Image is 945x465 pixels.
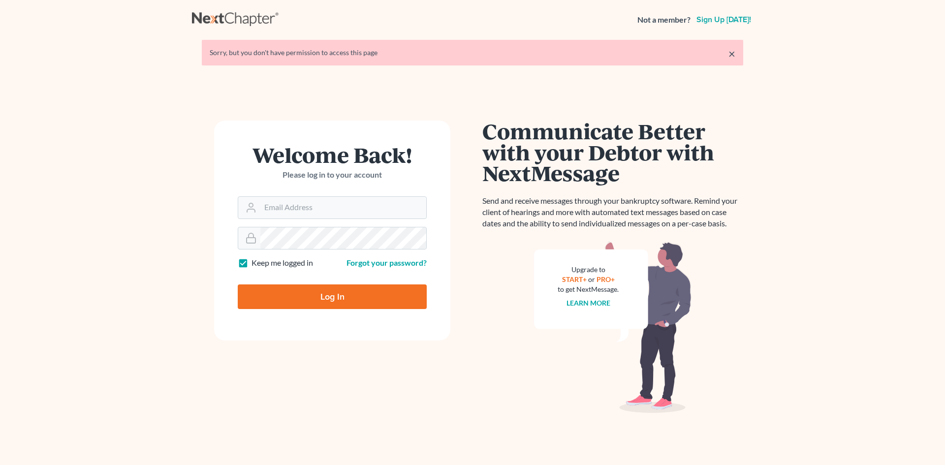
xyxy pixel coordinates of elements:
div: Upgrade to [558,265,619,275]
input: Log In [238,284,427,309]
a: Forgot your password? [346,258,427,267]
p: Send and receive messages through your bankruptcy software. Remind your client of hearings and mo... [482,195,743,229]
img: nextmessage_bg-59042aed3d76b12b5cd301f8e5b87938c9018125f34e5fa2b7a6b67550977c72.svg [534,241,692,413]
h1: Communicate Better with your Debtor with NextMessage [482,121,743,184]
a: Learn more [567,299,610,307]
label: Keep me logged in [252,257,313,269]
a: Sign up [DATE]! [694,16,753,24]
div: Sorry, but you don't have permission to access this page [210,48,735,58]
input: Email Address [260,197,426,218]
h1: Welcome Back! [238,144,427,165]
a: PRO+ [597,275,615,283]
strong: Not a member? [637,14,691,26]
p: Please log in to your account [238,169,427,181]
div: to get NextMessage. [558,284,619,294]
a: × [728,48,735,60]
a: START+ [562,275,587,283]
span: or [588,275,595,283]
